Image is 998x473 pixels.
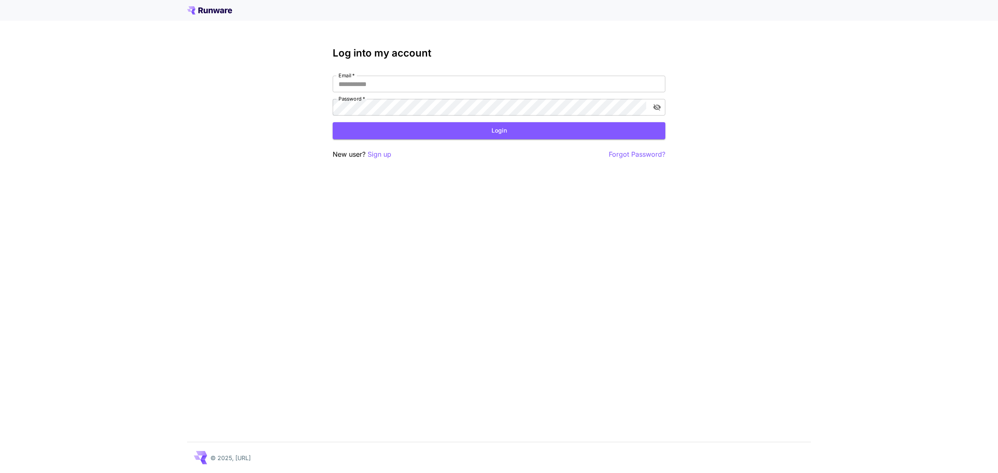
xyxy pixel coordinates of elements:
p: New user? [333,149,391,160]
p: © 2025, [URL] [210,453,251,462]
h3: Log into my account [333,47,665,59]
button: toggle password visibility [650,100,665,115]
button: Sign up [368,149,391,160]
label: Password [338,95,365,102]
button: Login [333,122,665,139]
label: Email [338,72,355,79]
button: Forgot Password? [609,149,665,160]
